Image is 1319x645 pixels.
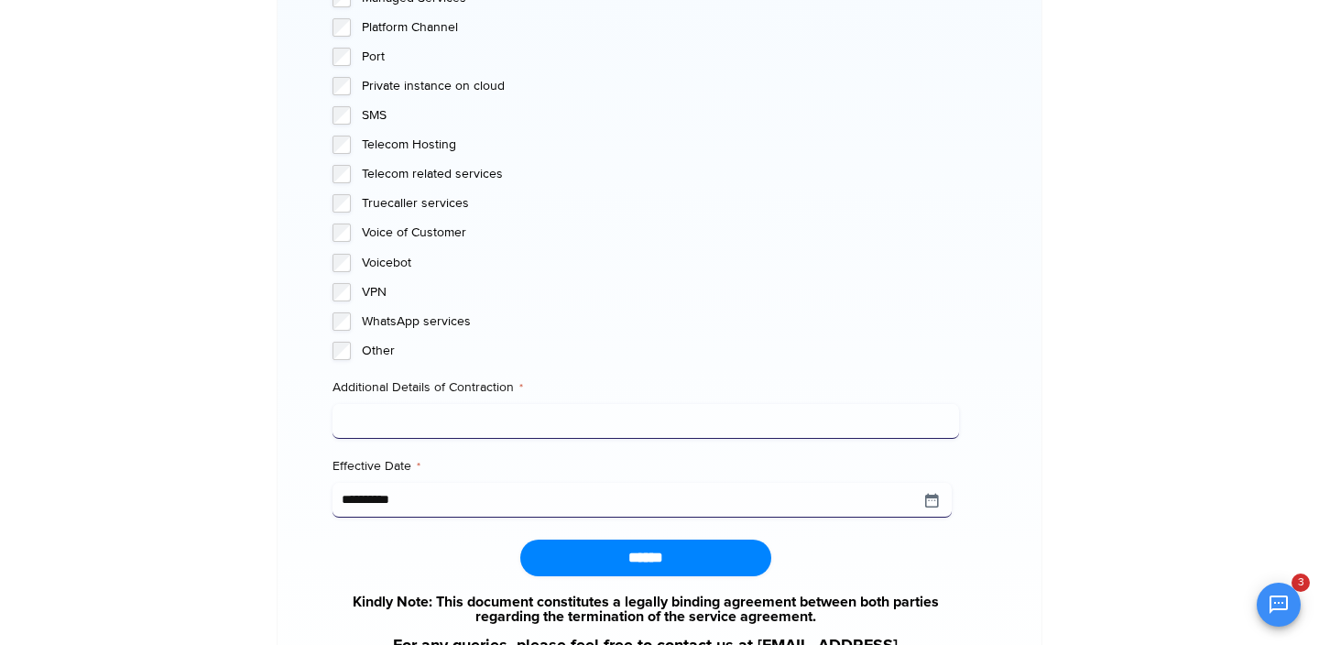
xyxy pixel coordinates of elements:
[362,312,958,331] label: WhatsApp services
[362,342,958,360] label: Other
[332,378,958,397] label: Additional Details of Contraction
[362,194,958,213] label: Truecaller services
[362,136,958,154] label: Telecom Hosting
[1292,574,1310,592] span: 3
[362,224,958,242] label: Voice of Customer
[362,18,958,37] label: Platform Channel
[332,595,958,624] a: Kindly Note: This document constitutes a legally binding agreement between both parties regarding...
[362,165,958,183] label: Telecom related services
[362,106,958,125] label: SMS
[362,48,958,66] label: Port
[362,77,958,95] label: Private instance on cloud
[362,283,958,301] label: VPN
[332,457,958,476] label: Effective Date
[362,254,958,272] label: Voicebot
[1257,583,1301,627] button: Open chat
